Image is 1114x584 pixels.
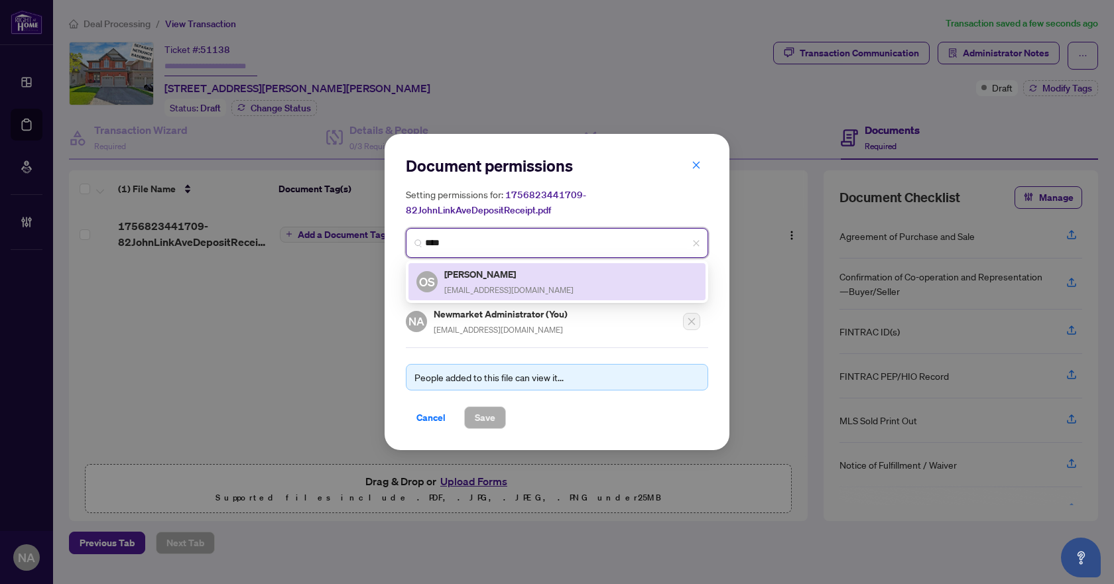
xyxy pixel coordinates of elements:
button: Cancel [406,406,456,429]
h2: Document permissions [406,155,708,176]
span: NA [408,313,424,330]
span: OS [419,272,435,291]
span: close [692,239,700,247]
h5: Setting permissions for: [406,187,708,217]
div: People added to this file can view it... [414,370,700,384]
button: Open asap [1061,538,1101,577]
button: Save [464,406,506,429]
span: [EMAIL_ADDRESS][DOMAIN_NAME] [434,325,563,335]
span: close [692,160,701,170]
span: [EMAIL_ADDRESS][DOMAIN_NAME] [444,285,574,295]
img: search_icon [414,239,422,247]
span: Cancel [416,407,446,428]
h5: [PERSON_NAME] [444,266,574,282]
h5: Newmarket Administrator (You) [434,306,570,321]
